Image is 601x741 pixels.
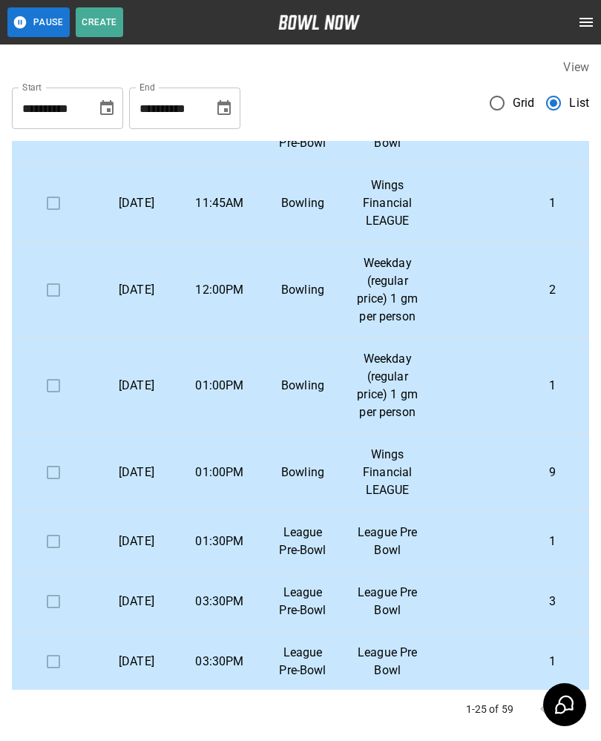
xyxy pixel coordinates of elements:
p: League Pre-Bowl [273,524,332,559]
p: Weekday (regular price) 1 gm per person [356,350,418,421]
button: Choose date, selected date is Sep 12, 2025 [92,93,122,123]
p: [DATE] [107,653,166,671]
p: League Pre Bowl [356,584,418,619]
p: 03:30PM [190,653,249,671]
p: 01:30PM [190,533,249,550]
p: League Pre Bowl [356,524,418,559]
p: [DATE] [107,533,166,550]
p: Wings Financial LEAGUE [356,177,418,230]
p: 01:00PM [190,464,249,481]
p: Wings Financial LEAGUE [356,446,418,499]
p: Bowling [273,281,332,299]
p: League Pre-Bowl [273,644,332,679]
p: 1-25 of 59 [466,702,514,717]
button: open drawer [571,7,601,37]
p: [DATE] [107,194,166,212]
p: 12:00PM [190,281,249,299]
p: 01:00PM [190,377,249,395]
button: Pause [7,7,70,37]
p: Weekday (regular price) 1 gm per person [356,254,418,326]
span: List [569,94,589,112]
img: logo [278,15,360,30]
button: Create [76,7,123,37]
label: View [563,60,589,74]
button: Choose date, selected date is Oct 11, 2025 [209,93,239,123]
p: Bowling [273,377,332,395]
p: [DATE] [107,377,166,395]
p: League Pre Bowl [356,644,418,679]
p: Bowling [273,194,332,212]
p: [DATE] [107,593,166,610]
p: 03:30PM [190,593,249,610]
p: League Pre-Bowl [273,584,332,619]
p: 11:45AM [190,194,249,212]
p: Bowling [273,464,332,481]
p: [DATE] [107,281,166,299]
span: Grid [513,94,535,112]
p: [DATE] [107,464,166,481]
